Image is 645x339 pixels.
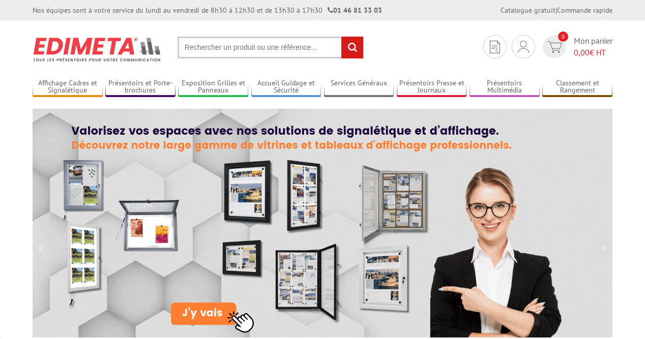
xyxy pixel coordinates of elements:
[33,30,162,68] img: Présentoir, panneau, stand - Edimeta - PLV, affichage, mobilier bureau, entreprise
[328,6,382,15] strong: 01 46 81 33 03
[558,32,568,42] span: 0
[501,6,555,15] a: Catalogue gratuit
[574,47,612,58] span: € HT
[341,37,363,58] input: rechercher
[518,41,529,53] img: devis rapide
[178,37,364,58] input: Rechercher un produit ou une référence...
[557,6,612,15] a: Commande rapide
[574,47,590,57] span: 0,00
[324,79,394,96] a: Services Généraux
[470,79,540,96] a: Présentoirs Multimédia
[105,79,175,96] a: Présentoirs et Porte-brochures
[540,35,612,58] a: devis rapide 0 Mon panier 0,00€ HT
[542,79,612,96] a: Classement et Rangement
[33,79,103,96] a: Affichage Cadres et Signalétique
[178,79,248,96] a: Exposition Grilles et Panneaux
[397,79,467,96] a: Présentoirs Presse et Journaux
[574,35,612,58] span: Mon panier
[33,5,382,15] div: Nos équipes sont à votre service du lundi au vendredi de 8h30 à 12h30 et de 13h30 à 17h30
[547,41,562,53] img: devis rapide
[490,41,500,53] img: devis rapide
[501,5,612,15] div: |
[251,79,321,96] a: Accueil Guidage et Sécurité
